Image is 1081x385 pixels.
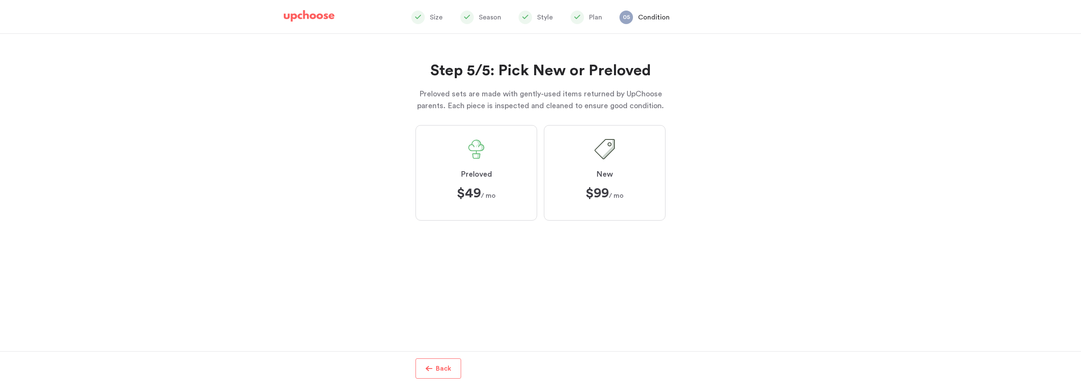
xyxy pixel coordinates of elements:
[479,12,501,22] p: Season
[596,169,613,180] span: New
[430,12,443,22] p: Size
[537,12,553,22] p: Style
[586,186,624,200] span: / mo
[416,358,461,379] button: Back
[461,169,492,180] span: Preloved
[619,11,633,24] span: 05
[589,12,602,22] p: Plan
[638,12,670,22] p: Condition
[457,186,481,200] strong: $49
[284,10,334,26] a: UpChoose
[416,61,665,81] h2: Step 5/5: Pick New or Preloved
[457,186,496,200] span: / mo
[436,363,451,374] p: Back
[416,88,665,112] p: Preloved sets are made with gently-used items returned by UpChoose parents. Each piece is inspect...
[284,10,334,22] img: UpChoose
[586,186,609,200] strong: $99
